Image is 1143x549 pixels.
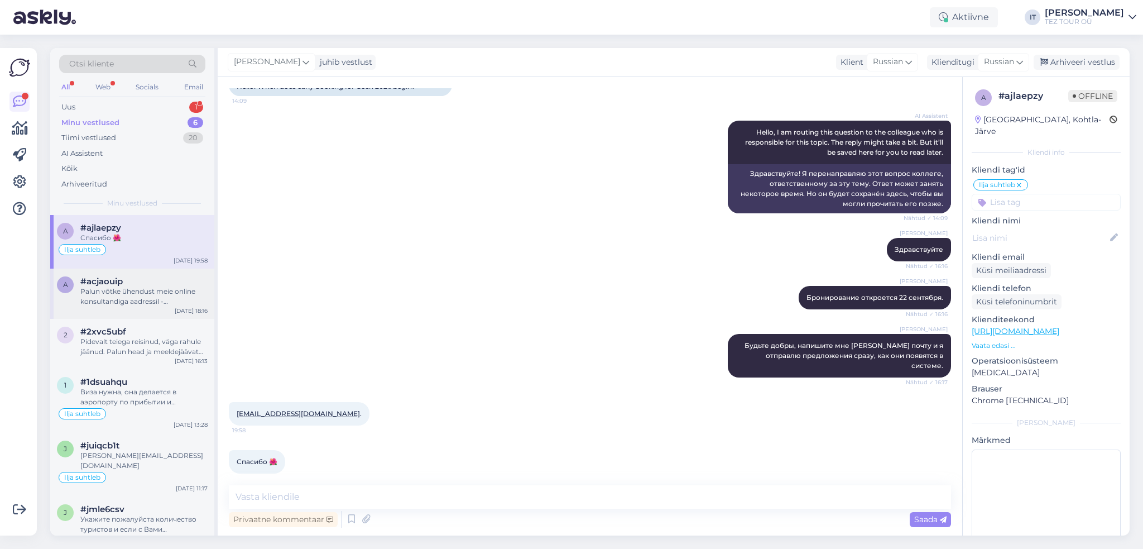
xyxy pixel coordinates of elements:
[745,341,945,370] span: Будьте добры, напишите мне [PERSON_NAME] почту и я отправлю предложения сразу, как они появятся в...
[64,445,67,453] span: j
[69,58,114,70] span: Otsi kliente
[237,409,362,418] span: .
[979,182,1015,188] span: Ilja suhtleb
[64,331,68,339] span: 2
[63,227,68,235] span: a
[984,56,1014,68] span: Russian
[906,378,948,386] span: Nähtud ✓ 16:17
[64,381,66,389] span: 1
[107,198,157,208] span: Minu vestlused
[836,56,863,68] div: Klient
[64,246,100,253] span: Ilja suhtleb
[176,484,208,493] div: [DATE] 11:17
[80,276,123,287] span: #acjaouip
[906,112,948,120] span: AI Assistent
[972,367,1121,379] p: [MEDICAL_DATA]
[930,7,998,27] div: Aktiivne
[175,357,208,365] div: [DATE] 16:13
[900,229,948,237] span: [PERSON_NAME]
[80,387,208,407] div: Виза нужна, она делается в аэропорту по прибытии и стоимость 25EUR
[806,293,943,302] span: Бронирование откроется 22 сентября.
[80,377,127,387] span: #1dsuahqu
[59,80,72,94] div: All
[80,514,208,534] div: Укажите пожалуйста количество туристов и если с Вами путешествуют и дети, то их возраст.
[745,128,945,156] span: Hello, I am routing this question to the colleague who is responsible for this topic. The reply m...
[189,102,203,113] div: 1
[232,426,274,435] span: 19:58
[232,97,274,105] span: 14:09
[1034,55,1120,70] div: Arhiveeri vestlus
[972,164,1121,176] p: Kliendi tag'id
[900,277,948,285] span: [PERSON_NAME]
[972,283,1121,294] p: Kliendi telefon
[972,263,1051,278] div: Küsi meiliaadressi
[232,474,274,483] span: 19:58
[229,512,338,527] div: Privaatne kommentaar
[900,325,948,333] span: [PERSON_NAME]
[1045,8,1136,26] a: [PERSON_NAME]TEZ TOUR OÜ
[174,421,208,429] div: [DATE] 13:28
[1025,9,1040,25] div: IT
[182,80,205,94] div: Email
[80,233,208,243] div: Спасибо 🌺
[972,341,1121,351] p: Vaata edasi ...
[972,326,1059,336] a: [URL][DOMAIN_NAME]
[237,409,360,418] a: [EMAIL_ADDRESS][DOMAIN_NAME]
[61,163,78,174] div: Kõik
[61,179,107,190] div: Arhiveeritud
[9,57,30,78] img: Askly Logo
[64,474,100,481] span: Ilja suhtleb
[63,280,68,289] span: a
[133,80,161,94] div: Socials
[61,148,103,159] div: AI Assistent
[174,256,208,265] div: [DATE] 19:58
[175,307,208,315] div: [DATE] 18:16
[972,418,1121,428] div: [PERSON_NAME]
[728,164,951,213] div: Здравствуйте! Я перенаправляю этот вопрос коллеге, ответственному за эту тему. Ответ может занять...
[64,410,100,417] span: Ilja suhtleb
[972,435,1121,446] p: Märkmed
[61,132,116,144] div: Tiimi vestlused
[183,132,203,144] div: 20
[873,56,903,68] span: Russian
[972,355,1121,367] p: Operatsioonisüsteem
[80,287,208,307] div: Palun võtke ühendust meie online konsultandiga aadressil - [EMAIL_ADDRESS][DOMAIN_NAME]
[1045,17,1124,26] div: TEZ TOUR OÜ
[975,114,1110,137] div: [GEOGRAPHIC_DATA], Kohtla-Järve
[64,508,67,517] span: j
[1068,90,1117,102] span: Offline
[188,117,203,128] div: 6
[972,251,1121,263] p: Kliendi email
[972,395,1121,407] p: Chrome [TECHNICAL_ID]
[906,310,948,318] span: Nähtud ✓ 16:16
[927,56,974,68] div: Klienditugi
[93,80,113,94] div: Web
[906,262,948,270] span: Nähtud ✓ 16:16
[80,223,121,233] span: #ajlaepzy
[80,451,208,471] div: [PERSON_NAME][EMAIL_ADDRESS][DOMAIN_NAME]
[80,337,208,357] div: Pidevalt teiega reisinud, väga rahule jäänud. Palun head ja meeldejäävat olemist [PERSON_NAME] sü...
[1045,8,1124,17] div: [PERSON_NAME]
[237,457,277,466] span: Спасибо 🌺
[981,93,986,102] span: a
[998,89,1068,103] div: # ajlaepzy
[80,504,124,514] span: #jmle6csv
[61,102,75,113] div: Uus
[972,215,1121,227] p: Kliendi nimi
[61,117,119,128] div: Minu vestlused
[904,214,948,222] span: Nähtud ✓ 14:09
[914,514,947,524] span: Saada
[972,232,1108,244] input: Lisa nimi
[972,383,1121,395] p: Brauser
[234,56,300,68] span: [PERSON_NAME]
[972,314,1121,326] p: Klienditeekond
[80,327,126,337] span: #2xvc5ubf
[895,245,943,254] span: Здравствуйте
[80,441,119,451] span: #juiqcb1t
[972,194,1121,211] input: Lisa tag
[972,147,1121,157] div: Kliendi info
[315,56,372,68] div: juhib vestlust
[972,294,1062,309] div: Küsi telefoninumbrit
